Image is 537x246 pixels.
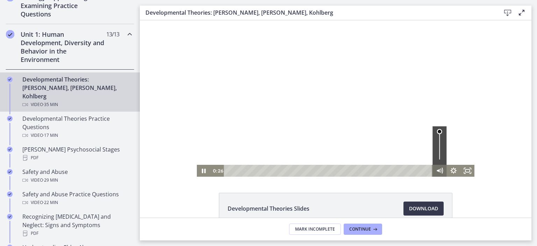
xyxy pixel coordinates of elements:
[344,224,382,235] button: Continue
[295,226,335,232] span: Mark Incomplete
[293,106,307,145] div: Volume
[22,190,131,207] div: Safety and Abuse Practice Questions
[349,226,371,232] span: Continue
[7,191,13,197] i: Completed
[106,30,119,38] span: 13 / 13
[7,147,13,152] i: Completed
[43,176,58,184] span: · 29 min
[22,154,131,162] div: PDF
[145,8,489,17] h3: Developmental Theories: [PERSON_NAME], [PERSON_NAME], Kohlberg
[228,204,309,213] span: Developmental Theories Slides
[22,212,131,238] div: Recognizing [MEDICAL_DATA] and Neglect: Signs and Symptoms
[140,20,531,177] iframe: Video Lesson
[307,145,321,156] button: Show settings menu
[43,198,58,207] span: · 22 min
[409,204,438,213] span: Download
[21,30,106,64] h2: Unit 1: Human Development, Diversity and Behavior in the Environment
[7,116,13,121] i: Completed
[22,168,131,184] div: Safety and Abuse
[22,100,131,109] div: Video
[43,100,58,109] span: · 35 min
[7,214,13,219] i: Completed
[22,176,131,184] div: Video
[321,145,335,156] button: Fullscreen
[22,229,131,238] div: PDF
[22,75,131,109] div: Developmental Theories: [PERSON_NAME], [PERSON_NAME], Kohlberg
[22,145,131,162] div: [PERSON_NAME] Psychosocial Stages
[7,77,13,82] i: Completed
[293,145,307,156] button: Mute
[7,169,13,175] i: Completed
[43,131,58,140] span: · 17 min
[6,30,14,38] i: Completed
[22,198,131,207] div: Video
[22,131,131,140] div: Video
[289,224,341,235] button: Mark Incomplete
[403,202,444,216] a: Download
[22,114,131,140] div: Developmental Theories Practice Questions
